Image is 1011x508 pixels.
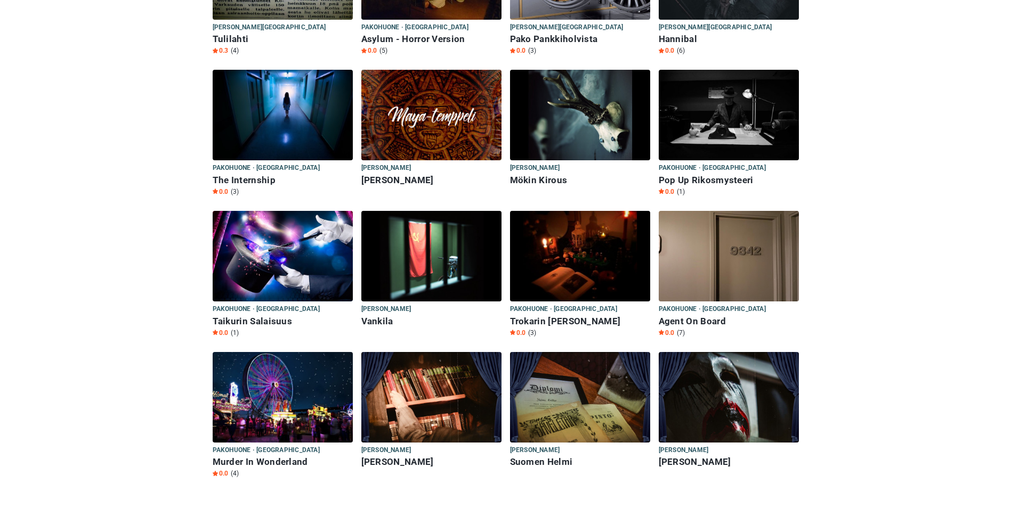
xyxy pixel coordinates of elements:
[510,22,624,34] span: [PERSON_NAME][GEOGRAPHIC_DATA]
[659,162,766,174] span: Pakohuone · [GEOGRAPHIC_DATA]
[213,211,353,339] a: Taikurin Salaisuus Pakohuone · [GEOGRAPHIC_DATA] Taikurin Salaisuus Star0.0 (1)
[213,352,353,480] a: Murder In Wonderland Pakohuone · [GEOGRAPHIC_DATA] Murder In Wonderland Star0.0 (4)
[510,46,525,55] span: 0.0
[361,70,502,188] a: Maya-Temppeli [PERSON_NAME] [PERSON_NAME]
[361,445,411,456] span: [PERSON_NAME]
[510,48,515,53] img: Star
[677,46,685,55] span: (6)
[213,211,353,301] img: Taikurin Salaisuus
[361,352,502,443] img: Wihtorin Wintti
[659,456,799,468] h6: [PERSON_NAME]
[231,46,239,55] span: (4)
[361,456,502,468] h6: [PERSON_NAME]
[510,329,525,337] span: 0.0
[659,175,799,186] h6: Pop Up Rikosmysteeri
[213,471,218,476] img: Star
[379,46,387,55] span: (5)
[231,187,239,196] span: (3)
[510,316,650,327] h6: Trokarin [PERSON_NAME]
[361,162,411,174] span: [PERSON_NAME]
[659,445,709,456] span: [PERSON_NAME]
[231,329,239,337] span: (1)
[213,189,218,194] img: Star
[213,187,228,196] span: 0.0
[677,329,685,337] span: (7)
[213,46,228,55] span: 0.3
[659,304,766,315] span: Pakohuone · [GEOGRAPHIC_DATA]
[361,34,502,45] h6: Asylum - Horror Version
[510,70,650,160] img: Mökin Kirous
[361,352,502,470] a: Wihtorin Wintti [PERSON_NAME] [PERSON_NAME]
[510,352,650,443] img: Suomen Helmi
[659,211,799,301] img: Agent On Board
[510,34,650,45] h6: Pako Pankkiholvista
[659,329,674,337] span: 0.0
[659,189,664,194] img: Star
[510,211,650,339] a: Trokarin Kirous Pakohuone · [GEOGRAPHIC_DATA] Trokarin [PERSON_NAME] Star0.0 (3)
[510,211,650,301] img: Trokarin Kirous
[510,445,560,456] span: [PERSON_NAME]
[677,187,685,196] span: (1)
[361,175,502,186] h6: [PERSON_NAME]
[213,316,353,327] h6: Taikurin Salaisuus
[510,175,650,186] h6: Mökin Kirous
[659,46,674,55] span: 0.0
[361,70,502,160] img: Maya-Temppeli
[213,469,228,478] span: 0.0
[213,70,353,160] img: The Internship
[213,22,326,34] span: [PERSON_NAME][GEOGRAPHIC_DATA]
[361,304,411,315] span: [PERSON_NAME]
[213,70,353,198] a: The Internship Pakohuone · [GEOGRAPHIC_DATA] The Internship Star0.0 (3)
[213,330,218,335] img: Star
[659,330,664,335] img: Star
[510,304,617,315] span: Pakohuone · [GEOGRAPHIC_DATA]
[361,48,367,53] img: Star
[231,469,239,478] span: (4)
[659,34,799,45] h6: Hannibal
[213,352,353,443] img: Murder In Wonderland
[659,22,772,34] span: [PERSON_NAME][GEOGRAPHIC_DATA]
[361,211,502,329] a: Vankila [PERSON_NAME] Vankila
[528,329,536,337] span: (3)
[213,162,320,174] span: Pakohuone · [GEOGRAPHIC_DATA]
[659,352,799,470] a: Sofian Mieli [PERSON_NAME] [PERSON_NAME]
[361,211,502,301] img: Vankila
[659,70,799,160] img: Pop Up Rikosmysteeri
[659,352,799,443] img: Sofian Mieli
[659,211,799,339] a: Agent On Board Pakohuone · [GEOGRAPHIC_DATA] Agent On Board Star0.0 (7)
[213,175,353,186] h6: The Internship
[213,304,320,315] span: Pakohuone · [GEOGRAPHIC_DATA]
[510,70,650,188] a: Mökin Kirous [PERSON_NAME] Mökin Kirous
[361,46,377,55] span: 0.0
[213,329,228,337] span: 0.0
[528,46,536,55] span: (3)
[659,316,799,327] h6: Agent On Board
[659,70,799,198] a: Pop Up Rikosmysteeri Pakohuone · [GEOGRAPHIC_DATA] Pop Up Rikosmysteeri Star0.0 (1)
[510,352,650,470] a: Suomen Helmi [PERSON_NAME] Suomen Helmi
[510,162,560,174] span: [PERSON_NAME]
[659,48,664,53] img: Star
[361,22,468,34] span: Pakohuone · [GEOGRAPHIC_DATA]
[213,445,320,456] span: Pakohuone · [GEOGRAPHIC_DATA]
[213,34,353,45] h6: Tulilahti
[213,48,218,53] img: Star
[213,456,353,468] h6: Murder In Wonderland
[510,456,650,468] h6: Suomen Helmi
[361,316,502,327] h6: Vankila
[659,187,674,196] span: 0.0
[510,330,515,335] img: Star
